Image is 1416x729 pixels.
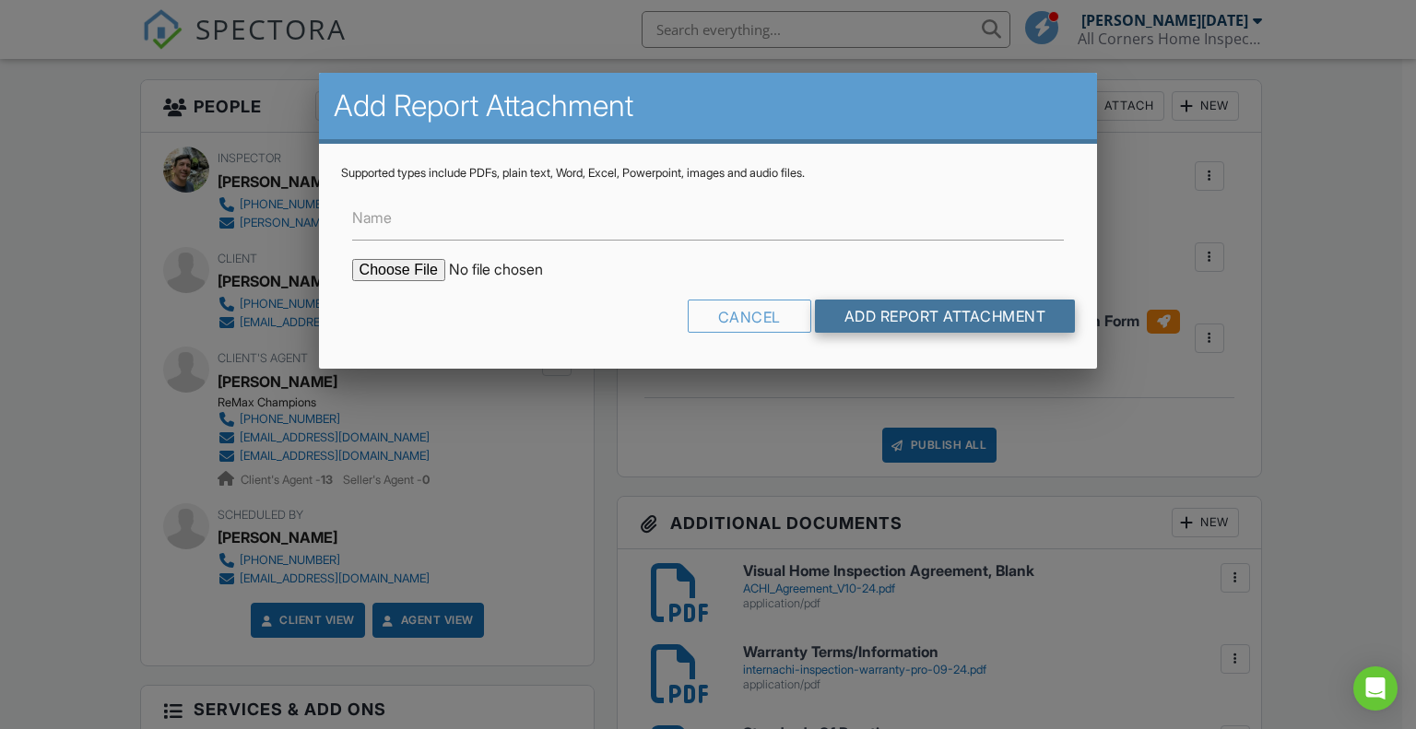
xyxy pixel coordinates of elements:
input: Add Report Attachment [815,300,1076,333]
h2: Add Report Attachment [334,88,1083,124]
label: Name [352,207,392,228]
div: Cancel [688,300,811,333]
div: Open Intercom Messenger [1353,666,1398,711]
div: Supported types include PDFs, plain text, Word, Excel, Powerpoint, images and audio files. [341,166,1076,181]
